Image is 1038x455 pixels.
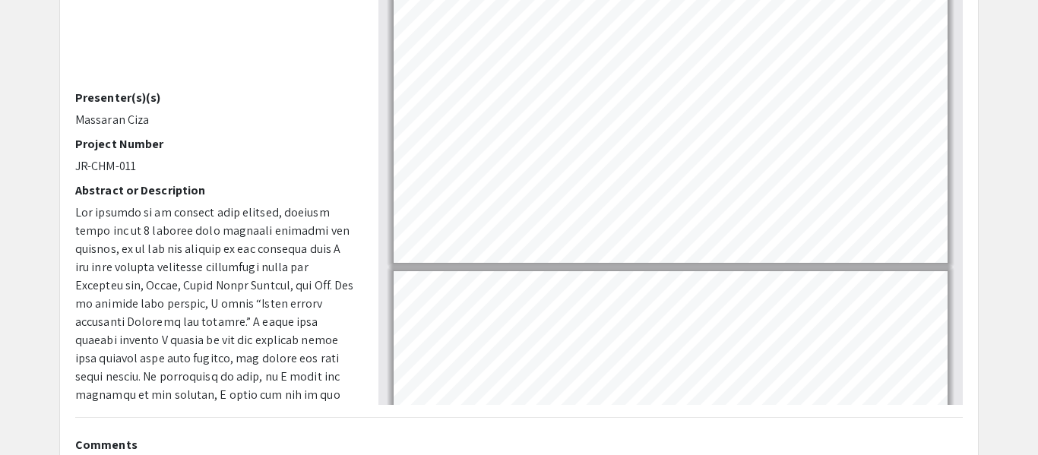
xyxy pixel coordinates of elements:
[75,90,356,105] h2: Presenter(s)(s)
[436,394,749,404] a: https://www.mvorganizing.org/what-solution-dissolves-skittles-the-fastest/
[75,183,356,197] h2: Abstract or Description
[75,438,963,452] h2: Comments
[436,344,881,366] a: https://gosciencegirls.com/skittles-rainbow-dissolving-dye-science-project/
[75,111,356,129] p: Massaran Ciza
[75,137,356,151] h2: Project Number
[75,157,356,175] p: JR-CHM-011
